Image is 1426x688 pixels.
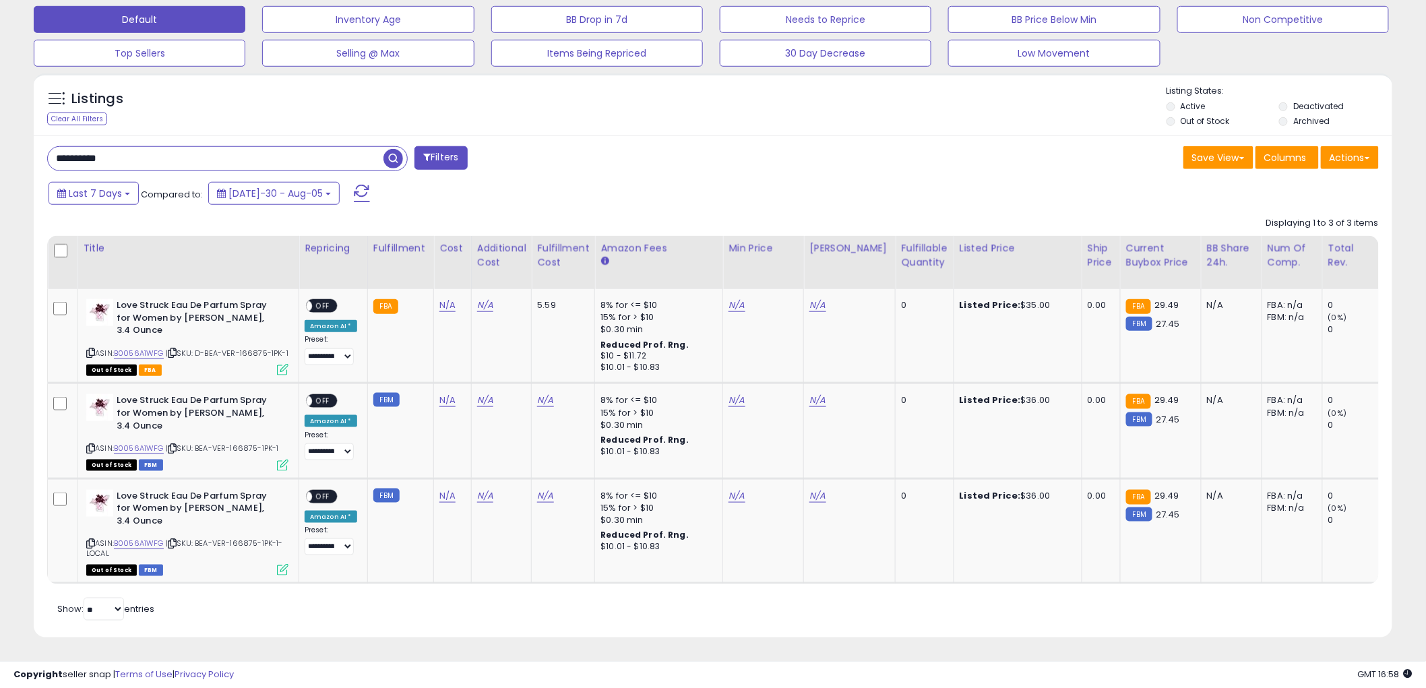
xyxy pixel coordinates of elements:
[139,460,163,471] span: FBM
[600,339,689,350] b: Reduced Prof. Rng.
[1321,146,1379,169] button: Actions
[1088,394,1110,406] div: 0.00
[305,320,357,332] div: Amazon AI *
[960,394,1072,406] div: $36.00
[312,301,334,312] span: OFF
[86,490,113,517] img: 31oJYJWwyVL._SL40_.jpg
[600,362,712,373] div: $10.01 - $10.83
[139,565,163,576] span: FBM
[960,489,1021,502] b: Listed Price:
[600,529,689,540] b: Reduced Prof. Rng.
[117,490,280,531] b: Love Struck Eau De Parfum Spray for Women by [PERSON_NAME], 3.4 Ounce
[1207,241,1256,270] div: BB Share 24h.
[57,602,154,615] span: Show: entries
[1154,489,1179,502] span: 29.49
[600,419,712,431] div: $0.30 min
[491,6,703,33] button: BB Drop in 7d
[600,255,609,268] small: Amazon Fees.
[728,241,798,255] div: Min Price
[208,182,340,205] button: [DATE]-30 - Aug-05
[49,182,139,205] button: Last 7 Days
[1088,299,1110,311] div: 0.00
[114,538,164,549] a: B0056A1WFG
[1328,503,1347,513] small: (0%)
[1183,146,1253,169] button: Save View
[228,187,323,200] span: [DATE]-30 - Aug-05
[477,394,493,407] a: N/A
[1177,6,1389,33] button: Non Competitive
[117,299,280,340] b: Love Struck Eau De Parfum Spray for Women by [PERSON_NAME], 3.4 Ounce
[600,323,712,336] div: $0.30 min
[305,415,357,427] div: Amazon AI *
[1328,312,1347,323] small: (0%)
[960,394,1021,406] b: Listed Price:
[86,460,137,471] span: All listings that are currently out of stock and unavailable for purchase on Amazon
[1207,490,1251,502] div: N/A
[1156,317,1180,330] span: 27.45
[600,490,712,502] div: 8% for <= $10
[373,489,400,503] small: FBM
[86,538,283,558] span: | SKU: BEA-VER-166875-1PK-1-LOCAL
[728,299,745,312] a: N/A
[1358,668,1413,681] span: 2025-08-13 16:58 GMT
[115,668,173,681] a: Terms of Use
[305,431,357,461] div: Preset:
[901,490,943,502] div: 0
[720,40,931,67] button: 30 Day Decrease
[1328,394,1383,406] div: 0
[1268,311,1312,323] div: FBM: n/a
[373,241,428,255] div: Fulfillment
[86,299,288,374] div: ASIN:
[305,335,357,365] div: Preset:
[1156,508,1180,521] span: 27.45
[1181,115,1230,127] label: Out of Stock
[312,396,334,407] span: OFF
[114,348,164,359] a: B0056A1WFG
[1268,502,1312,514] div: FBM: n/a
[1154,299,1179,311] span: 29.49
[1268,394,1312,406] div: FBA: n/a
[537,241,589,270] div: Fulfillment Cost
[373,393,400,407] small: FBM
[312,491,334,502] span: OFF
[1266,217,1379,230] div: Displaying 1 to 3 of 3 items
[1126,412,1152,427] small: FBM
[1126,317,1152,331] small: FBM
[141,188,203,201] span: Compared to:
[600,299,712,311] div: 8% for <= $10
[86,565,137,576] span: All listings that are currently out of stock and unavailable for purchase on Amazon
[1126,394,1151,409] small: FBA
[1328,490,1383,502] div: 0
[1181,100,1206,112] label: Active
[34,6,245,33] button: Default
[491,40,703,67] button: Items Being Repriced
[1328,241,1377,270] div: Total Rev.
[728,489,745,503] a: N/A
[1293,115,1330,127] label: Archived
[809,241,890,255] div: [PERSON_NAME]
[69,187,122,200] span: Last 7 Days
[139,365,162,376] span: FBA
[600,502,712,514] div: 15% for > $10
[439,394,456,407] a: N/A
[439,241,466,255] div: Cost
[948,40,1160,67] button: Low Movement
[728,394,745,407] a: N/A
[477,489,493,503] a: N/A
[34,40,245,67] button: Top Sellers
[1268,299,1312,311] div: FBA: n/a
[47,113,107,125] div: Clear All Filters
[809,394,826,407] a: N/A
[166,348,288,358] span: | SKU: D-BEA-VER-166875-1PK-1
[600,434,689,445] b: Reduced Prof. Rng.
[262,40,474,67] button: Selling @ Max
[86,394,113,421] img: 31oJYJWwyVL._SL40_.jpg
[1328,514,1383,526] div: 0
[1207,394,1251,406] div: N/A
[13,668,63,681] strong: Copyright
[1255,146,1319,169] button: Columns
[960,299,1072,311] div: $35.00
[1328,419,1383,431] div: 0
[305,241,362,255] div: Repricing
[960,241,1076,255] div: Listed Price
